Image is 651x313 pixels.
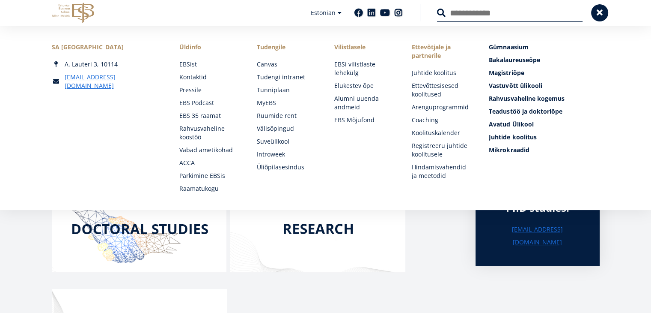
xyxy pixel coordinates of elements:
[257,163,317,172] a: Üliõpilasesindus
[493,189,583,214] div: Enquiries about PhD studies:
[411,103,472,111] a: Arenguprogrammid
[489,120,599,129] a: Avatud Ülikool
[257,73,317,81] a: Tudengi intranet
[489,94,564,102] span: Rahvusvaheline kogemus
[489,94,599,103] a: Rahvusvaheline kogemus
[489,56,540,64] span: Bakalaureuseõpe
[179,73,240,81] a: Kontaktid
[489,69,599,77] a: Magistriõpe
[411,141,472,159] a: Registreeru juhtide koolitusele
[394,9,403,17] a: Instagram
[257,111,317,120] a: Ruumide rent
[411,81,472,99] a: Ettevõttesisesed koolitused
[179,184,240,193] a: Raamatukogu
[489,69,524,77] span: Magistriõpe
[179,60,240,69] a: EBSist
[257,150,317,159] a: Introweek
[489,56,599,64] a: Bakalaureuseõpe
[489,133,536,141] span: Juhtide koolitus
[334,43,394,51] span: Vilistlasele
[179,124,240,141] a: Rahvusvaheline koostöö
[334,116,394,124] a: EBS Mõjufond
[257,99,317,107] a: MyEBS
[334,60,394,77] a: EBSi vilistlaste lehekülg
[257,86,317,94] a: Tunniplaan
[489,133,599,141] a: Juhtide koolitus
[257,43,317,51] a: Tudengile
[489,81,599,90] a: Vastuvõtt ülikooli
[354,9,363,17] a: Facebook
[179,99,240,107] a: EBS Podcast
[179,86,240,94] a: Pressile
[334,81,394,90] a: Elukestev õpe
[489,43,599,51] a: Gümnaasium
[179,172,240,180] a: Parkimine EBSis
[52,43,162,51] div: SA [GEOGRAPHIC_DATA]
[489,107,562,115] span: Teadustöö ja doktoriõpe
[179,159,240,167] a: ACCA
[179,43,240,51] span: Üldinfo
[65,73,162,90] a: [EMAIL_ADDRESS][DOMAIN_NAME]
[52,60,162,69] div: A. Lauteri 3, 10114
[489,146,529,154] span: Mikrokraadid
[411,43,472,60] span: Ettevõtjale ja partnerile
[334,94,394,111] a: Alumni uuenda andmeid
[489,120,533,128] span: Avatud Ülikool
[179,111,240,120] a: EBS 35 raamat
[489,146,599,154] a: Mikrokraadid
[257,60,317,69] a: Canvas
[489,81,542,90] span: Vastuvõtt ülikooli
[493,223,583,249] a: [EMAIL_ADDRESS][DOMAIN_NAME]
[179,146,240,154] a: Vabad ametikohad
[257,137,317,146] a: Suveülikool
[380,9,390,17] a: Youtube
[411,69,472,77] a: Juhtide koolitus
[411,129,472,137] a: Koolituskalender
[489,107,599,116] a: Teadustöö ja doktoriõpe
[257,124,317,133] a: Välisõpingud
[489,43,528,51] span: Gümnaasium
[411,116,472,124] a: Coaching
[411,163,472,180] a: Hindamisvahendid ja meetodid
[367,9,376,17] a: Linkedin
